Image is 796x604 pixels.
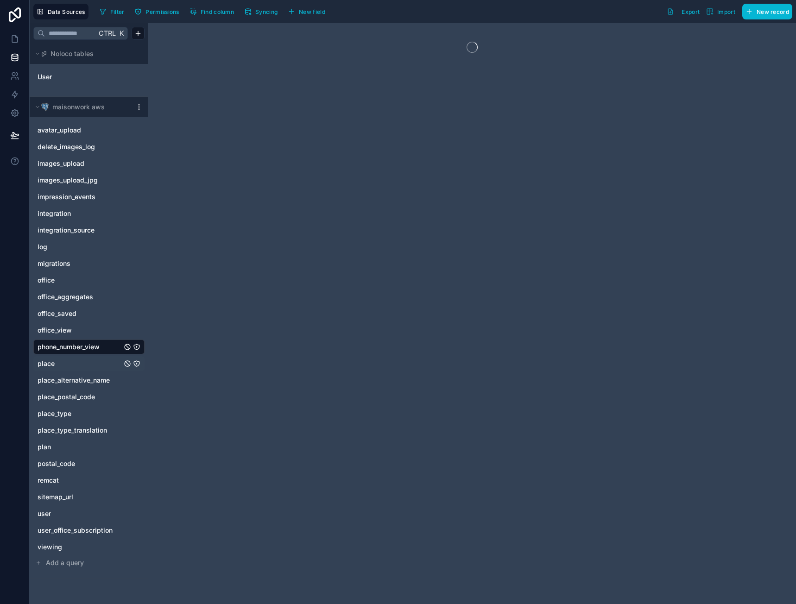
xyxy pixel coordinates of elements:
[33,273,145,288] div: office
[38,342,100,352] span: phone_number_view
[38,342,122,352] a: phone_number_view
[38,192,122,201] a: impression_events
[46,558,84,567] span: Add a query
[682,8,700,15] span: Export
[38,392,95,402] span: place_postal_code
[38,409,122,418] a: place_type
[38,126,81,135] span: avatar_upload
[38,126,122,135] a: avatar_upload
[38,392,122,402] a: place_postal_code
[38,226,95,235] span: integration_source
[38,459,122,468] a: postal_code
[33,189,145,204] div: impression_events
[38,72,113,82] a: User
[38,376,110,385] span: place_alternative_name
[33,289,145,304] div: office_aggregates
[33,456,145,471] div: postal_code
[38,259,70,268] span: migrations
[38,326,72,335] span: office_view
[38,526,113,535] span: user_office_subscription
[33,139,145,154] div: delete_images_log
[38,459,75,468] span: postal_code
[201,8,234,15] span: Find column
[241,5,281,19] button: Syncing
[38,209,71,218] span: integration
[38,72,52,82] span: User
[131,5,182,19] button: Permissions
[38,542,62,552] span: viewing
[33,239,145,254] div: log
[33,306,145,321] div: office_saved
[38,442,122,452] a: plan
[299,8,325,15] span: New field
[33,523,145,538] div: user_office_subscription
[38,509,122,518] a: user
[33,323,145,338] div: office_view
[33,373,145,388] div: place_alternative_name
[33,340,145,354] div: phone_number_view
[38,276,55,285] span: office
[33,390,145,404] div: place_postal_code
[33,173,145,188] div: images_upload_jpg
[38,176,122,185] a: images_upload_jpg
[33,473,145,488] div: remcat
[33,123,145,138] div: avatar_upload
[38,492,73,502] span: sitemap_url
[98,27,117,39] span: Ctrl
[757,8,789,15] span: New record
[38,409,71,418] span: place_type
[41,103,49,111] img: Postgres logo
[33,256,145,271] div: migrations
[38,476,122,485] a: remcat
[33,440,145,454] div: plan
[51,49,94,58] span: Noloco tables
[38,309,122,318] a: office_saved
[33,4,88,19] button: Data Sources
[703,4,739,19] button: Import
[38,376,122,385] a: place_alternative_name
[38,259,122,268] a: migrations
[663,4,703,19] button: Export
[38,192,95,201] span: impression_events
[38,509,51,518] span: user
[38,159,122,168] a: images_upload
[33,556,145,569] button: Add a query
[38,292,93,302] span: office_aggregates
[52,102,105,112] span: maisonwork aws
[33,540,145,554] div: viewing
[38,292,122,302] a: office_aggregates
[38,142,122,151] a: delete_images_log
[38,326,122,335] a: office_view
[110,8,125,15] span: Filter
[739,4,792,19] a: New record
[284,5,329,19] button: New field
[33,506,145,521] div: user
[38,159,84,168] span: images_upload
[33,423,145,438] div: place_type_translation
[33,47,139,60] button: Noloco tables
[38,526,122,535] a: user_office_subscription
[255,8,278,15] span: Syncing
[33,223,145,238] div: integration_source
[131,5,186,19] a: Permissions
[38,492,122,502] a: sitemap_url
[33,206,145,221] div: integration
[38,226,122,235] a: integration_source
[38,242,47,252] span: log
[38,426,107,435] span: place_type_translation
[38,142,95,151] span: delete_images_log
[38,426,122,435] a: place_type_translation
[38,276,122,285] a: office
[38,442,51,452] span: plan
[145,8,179,15] span: Permissions
[33,156,145,171] div: images_upload
[33,406,145,421] div: place_type
[742,4,792,19] button: New record
[33,490,145,504] div: sitemap_url
[38,309,76,318] span: office_saved
[33,356,145,371] div: place
[38,359,55,368] span: place
[38,476,59,485] span: remcat
[96,5,128,19] button: Filter
[38,176,98,185] span: images_upload_jpg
